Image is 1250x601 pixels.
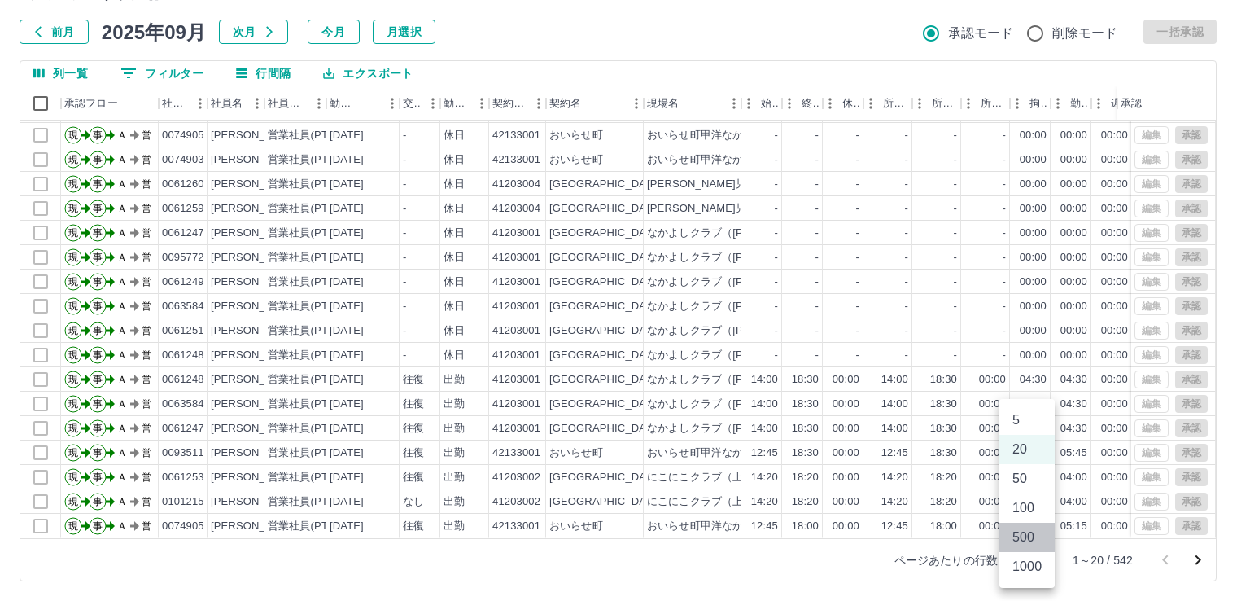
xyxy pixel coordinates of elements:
[999,523,1055,552] li: 500
[999,494,1055,523] li: 100
[999,464,1055,494] li: 50
[999,552,1055,581] li: 1000
[999,406,1055,435] li: 5
[999,435,1055,464] li: 20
